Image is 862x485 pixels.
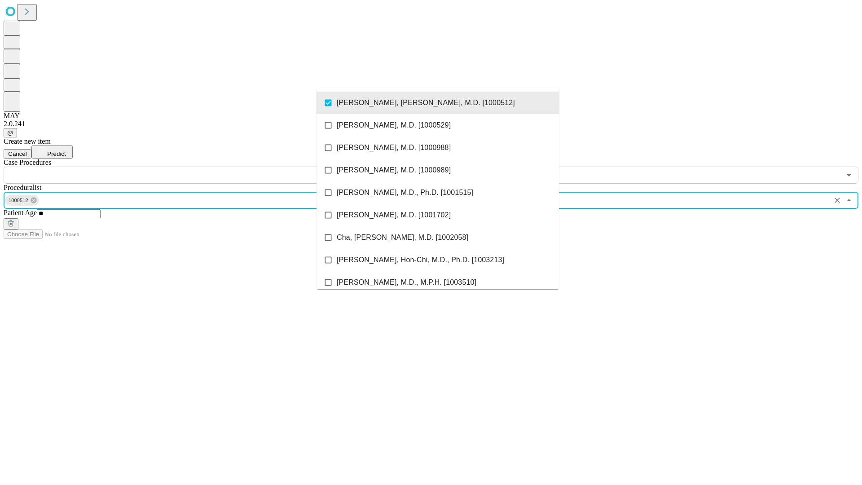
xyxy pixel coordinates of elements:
[4,112,858,120] div: MAY
[8,150,27,157] span: Cancel
[5,195,39,206] div: 1000512
[5,195,32,206] span: 1000512
[831,194,844,207] button: Clear
[337,97,515,108] span: [PERSON_NAME], [PERSON_NAME], M.D. [1000512]
[4,120,858,128] div: 2.0.241
[843,194,855,207] button: Close
[337,277,476,288] span: [PERSON_NAME], M.D., M.P.H. [1003510]
[47,150,66,157] span: Predict
[337,187,473,198] span: [PERSON_NAME], M.D., Ph.D. [1001515]
[4,137,51,145] span: Create new item
[337,165,451,176] span: [PERSON_NAME], M.D. [1000989]
[337,120,451,131] span: [PERSON_NAME], M.D. [1000529]
[4,209,37,216] span: Patient Age
[4,184,41,191] span: Proceduralist
[7,129,13,136] span: @
[4,128,17,137] button: @
[337,232,468,243] span: Cha, [PERSON_NAME], M.D. [1002058]
[843,169,855,181] button: Open
[337,255,504,265] span: [PERSON_NAME], Hon-Chi, M.D., Ph.D. [1003213]
[337,142,451,153] span: [PERSON_NAME], M.D. [1000988]
[31,145,73,159] button: Predict
[337,210,451,220] span: [PERSON_NAME], M.D. [1001702]
[4,159,51,166] span: Scheduled Procedure
[4,149,31,159] button: Cancel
